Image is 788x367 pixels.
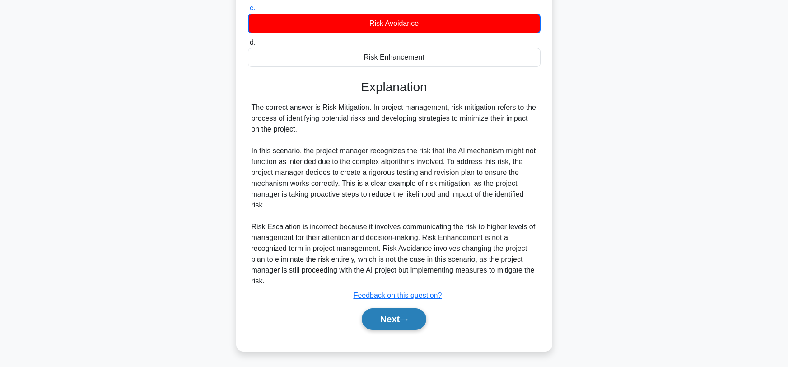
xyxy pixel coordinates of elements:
[250,4,255,12] span: c.
[252,102,537,287] div: The correct answer is Risk Mitigation. In project management, risk mitigation refers to the proce...
[248,48,541,67] div: Risk Enhancement
[248,14,541,33] div: Risk Avoidance
[362,308,426,330] button: Next
[253,80,535,95] h3: Explanation
[354,292,442,299] a: Feedback on this question?
[250,38,256,46] span: d.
